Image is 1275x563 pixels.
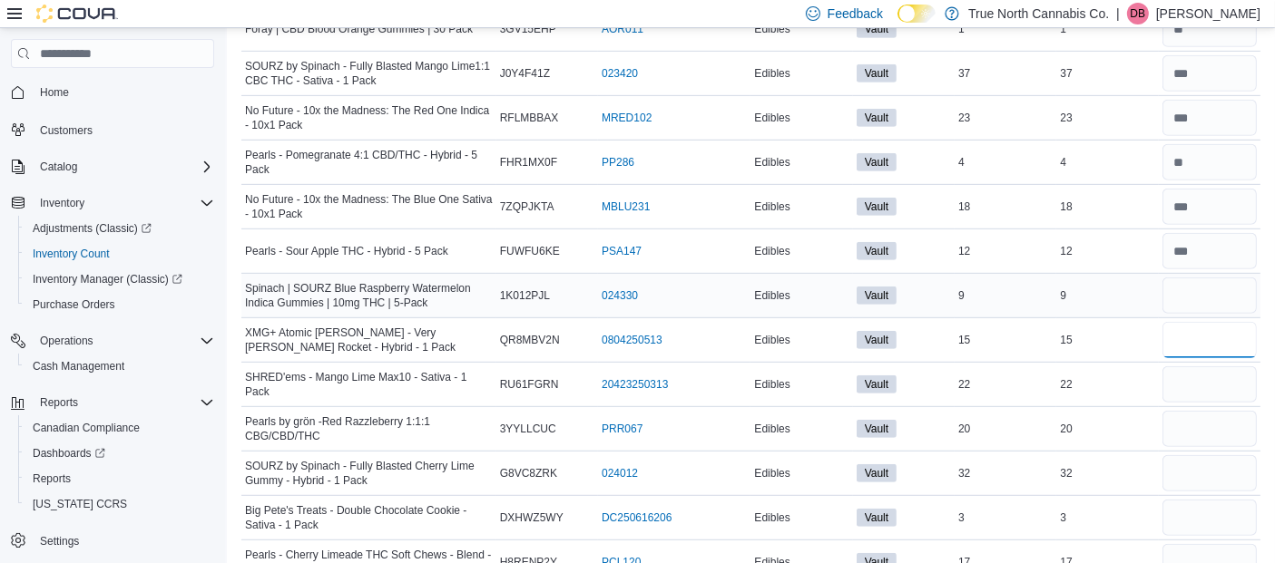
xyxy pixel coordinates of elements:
[25,468,214,490] span: Reports
[18,466,221,491] button: Reports
[500,510,564,525] span: DXHWZ5WY
[4,116,221,142] button: Customers
[602,155,634,170] a: PP286
[25,294,123,315] a: Purchase Orders
[754,244,790,258] span: Edibles
[25,493,134,515] a: [US_STATE] CCRS
[754,466,790,480] span: Edibles
[33,118,214,141] span: Customers
[245,103,493,132] span: No Future - 10x the Madness: The Red One Indica - 10x1 Pack
[955,240,1056,262] div: 12
[25,294,214,315] span: Purchase Orders
[955,374,1056,395] div: 22
[865,154,888,170] span: Vault
[18,241,221,267] button: Inventory Count
[25,268,190,290] a: Inventory Manager (Classic)
[602,422,642,436] a: PRR067
[25,268,214,290] span: Inventory Manager (Classic)
[33,192,92,214] button: Inventory
[865,332,888,348] span: Vault
[25,243,214,265] span: Inventory Count
[36,5,118,23] img: Cova
[4,154,221,180] button: Catalog
[33,392,85,413] button: Reports
[33,156,84,178] button: Catalog
[1056,151,1158,173] div: 4
[602,288,638,303] a: 024330
[1131,3,1146,24] span: DB
[1056,107,1158,129] div: 23
[245,192,493,221] span: No Future - 10x the Madness: The Blue One Sativa - 10x1 Pack
[33,156,214,178] span: Catalog
[857,464,897,482] span: Vault
[955,151,1056,173] div: 4
[25,243,117,265] a: Inventory Count
[1116,3,1120,24] p: |
[33,120,100,141] a: Customers
[25,355,132,377] a: Cash Management
[18,292,221,317] button: Purchase Orders
[25,417,147,439] a: Canadian Compliance
[245,325,493,354] span: XMG+ Atomic [PERSON_NAME] - Very [PERSON_NAME] Rocket - Hybrid - 1 Pack
[245,244,448,258] span: Pearls - Sour Apple THC - Hybrid - 5 Pack
[25,417,214,439] span: Canadian Compliance
[754,199,790,214] span: Edibles
[500,155,557,170] span: FHR1MX0F
[754,288,790,303] span: Edibles
[25,218,159,239] a: Adjustments (Classic)
[1056,462,1158,484] div: 32
[1156,3,1260,24] p: [PERSON_NAME]
[40,534,79,548] span: Settings
[602,22,643,36] a: AOR011
[33,247,110,261] span: Inventory Count
[955,63,1056,84] div: 37
[33,530,86,552] a: Settings
[865,65,888,82] span: Vault
[25,493,214,515] span: Washington CCRS
[897,5,936,24] input: Dark Mode
[1056,418,1158,440] div: 20
[245,22,473,36] span: Foray | CBD Blood Orange Gummies | 30 Pack
[857,198,897,216] span: Vault
[500,422,556,436] span: 3YYLLCUC
[857,420,897,438] span: Vault
[1056,374,1158,395] div: 22
[18,415,221,441] button: Canadian Compliance
[500,111,559,125] span: RFLMBBAX
[754,510,790,525] span: Edibles
[245,148,493,177] span: Pearls - Pomegranate 4:1 CBD/THC - Hybrid - 5 Pack
[40,160,77,174] span: Catalog
[40,85,69,100] span: Home
[4,390,221,415] button: Reports
[602,66,638,81] a: 023420
[602,244,642,258] a: PSA147
[1127,3,1149,24] div: Devin Bedard
[25,442,113,464] a: Dashboards
[602,111,652,125] a: MRED102
[33,497,127,511] span: [US_STATE] CCRS
[4,190,221,216] button: Inventory
[955,285,1056,306] div: 9
[33,446,105,461] span: Dashboards
[897,23,898,24] span: Dark Mode
[33,330,101,352] button: Operations
[955,196,1056,218] div: 18
[1056,63,1158,84] div: 37
[245,459,493,488] span: SOURZ by Spinach - Fully Blasted Cherry Lime Gummy - Hybrid - 1 Pack
[955,107,1056,129] div: 23
[500,466,557,480] span: G8VC8ZRK
[754,22,790,36] span: Edibles
[865,376,888,393] span: Vault
[754,155,790,170] span: Edibles
[245,281,493,310] span: Spinach | SOURZ Blue Raspberry Watermelon Indica Gummies | 10mg THC | 5-Pack
[754,377,790,392] span: Edibles
[18,491,221,517] button: [US_STATE] CCRS
[40,334,93,348] span: Operations
[865,199,888,215] span: Vault
[25,442,214,464] span: Dashboards
[500,288,550,303] span: 1K012PJL
[500,66,550,81] span: J0Y4F41Z
[25,468,78,490] a: Reports
[602,510,672,525] a: DC250616206
[1056,196,1158,218] div: 18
